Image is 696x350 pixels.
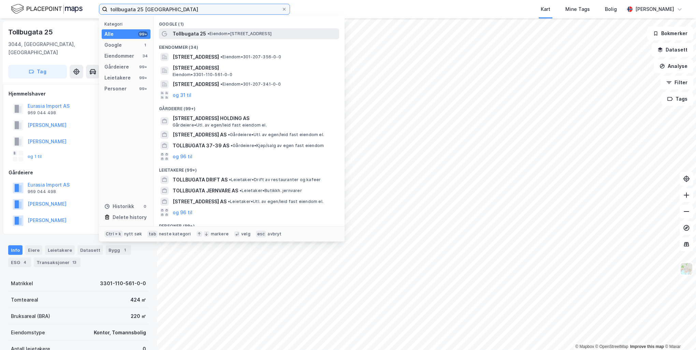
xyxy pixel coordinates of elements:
div: Alle [104,30,114,38]
span: • [228,199,230,204]
span: [STREET_ADDRESS] [173,80,219,88]
div: Gårdeiere [104,63,129,71]
div: Mine Tags [565,5,590,13]
div: Kategori [104,21,150,27]
div: 969 044 498 [28,189,56,194]
a: OpenStreetMap [595,344,628,349]
span: [STREET_ADDRESS] [173,64,336,72]
span: [STREET_ADDRESS] AS [173,131,227,139]
div: 969 044 498 [28,110,56,116]
div: Bolig [605,5,617,13]
div: Tomteareal [11,296,38,304]
div: Historikk [104,202,134,210]
span: Leietaker • Utl. av egen/leid fast eiendom el. [228,199,323,204]
button: Analyse [654,59,693,73]
div: 1 [121,247,128,253]
span: TOLLBUGATA DRIFT AS [173,176,228,184]
span: • [231,143,233,148]
div: 424 ㎡ [130,296,146,304]
button: og 96 til [173,208,192,217]
span: • [220,82,222,87]
div: nytt søk [124,231,142,237]
div: Hjemmelshaver [9,90,148,98]
div: Google (1) [154,16,345,28]
span: Eiendom • 301-207-341-0-0 [220,82,281,87]
div: Matrikkel [11,279,33,288]
div: Leietakere (99+) [154,162,345,174]
span: Gårdeiere • Kjøp/salg av egen fast eiendom [231,143,324,148]
img: Z [680,262,693,275]
div: Eiere [25,245,42,255]
div: tab [147,231,158,237]
button: Filter [661,76,693,89]
button: Tag [8,65,67,78]
span: Gårdeiere • Utl. av egen/leid fast eiendom el. [228,132,324,137]
div: Transaksjoner [34,258,81,267]
span: • [207,31,209,36]
div: Bruksareal (BRA) [11,312,50,320]
span: Gårdeiere • Utl. av egen/leid fast eiendom el. [173,122,267,128]
div: Bygg [106,245,131,255]
span: • [240,188,242,193]
span: TOLLBUGATA JERNVARE AS [173,187,238,195]
span: Tollbugata 25 [173,30,206,38]
div: Personer [104,85,127,93]
span: Eiendom • [STREET_ADDRESS] [207,31,272,37]
div: Datasett [77,245,103,255]
iframe: Chat Widget [662,317,696,350]
div: Personer (99+) [154,218,345,230]
div: avbryt [267,231,281,237]
div: Google [104,41,122,49]
span: Leietaker • Butikkh. jernvarer [240,188,302,193]
button: Bokmerker [647,27,693,40]
div: [PERSON_NAME] [635,5,674,13]
button: Datasett [652,43,693,57]
div: 99+ [138,31,148,37]
span: • [228,132,230,137]
span: Eiendom • 301-207-356-0-0 [220,54,281,60]
div: 99+ [138,75,148,81]
span: • [220,54,222,59]
div: Eiendommer (34) [154,39,345,52]
div: Delete history [113,213,147,221]
a: Improve this map [630,344,664,349]
div: 0 [142,204,148,209]
div: Leietakere [45,245,75,255]
div: ESG [8,258,31,267]
div: 220 ㎡ [131,312,146,320]
div: Eiendomstype [11,329,45,337]
div: Kontor, Tomannsbolig [94,329,146,337]
a: Mapbox [575,344,594,349]
div: Leietakere [104,74,131,82]
div: velg [241,231,250,237]
div: Kontrollprogram for chat [662,317,696,350]
div: 34 [142,53,148,59]
span: [STREET_ADDRESS] AS [173,198,227,206]
div: markere [211,231,229,237]
div: 4 [21,259,28,266]
div: Gårdeiere (99+) [154,101,345,113]
span: • [229,177,231,182]
input: Søk på adresse, matrikkel, gårdeiere, leietakere eller personer [107,4,281,14]
div: 3301-110-561-0-0 [100,279,146,288]
div: Ctrl + k [104,231,123,237]
div: Tollbugata 25 [8,27,54,38]
div: Gårdeiere [9,169,148,177]
div: esc [256,231,266,237]
div: 13 [71,259,78,266]
span: [STREET_ADDRESS] HOLDING AS [173,114,336,122]
div: Kart [541,5,550,13]
div: Eiendommer [104,52,134,60]
div: 99+ [138,86,148,91]
div: neste kategori [159,231,191,237]
div: 3044, [GEOGRAPHIC_DATA], [GEOGRAPHIC_DATA] [8,40,111,57]
button: og 96 til [173,152,192,161]
div: Info [8,245,23,255]
span: Leietaker • Drift av restauranter og kafeer [229,177,321,183]
img: logo.f888ab2527a4732fd821a326f86c7f29.svg [11,3,83,15]
button: Tags [662,92,693,106]
span: Eiendom • 3301-110-561-0-0 [173,72,232,77]
button: og 31 til [173,91,191,99]
div: 1 [142,42,148,48]
span: [STREET_ADDRESS] [173,53,219,61]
